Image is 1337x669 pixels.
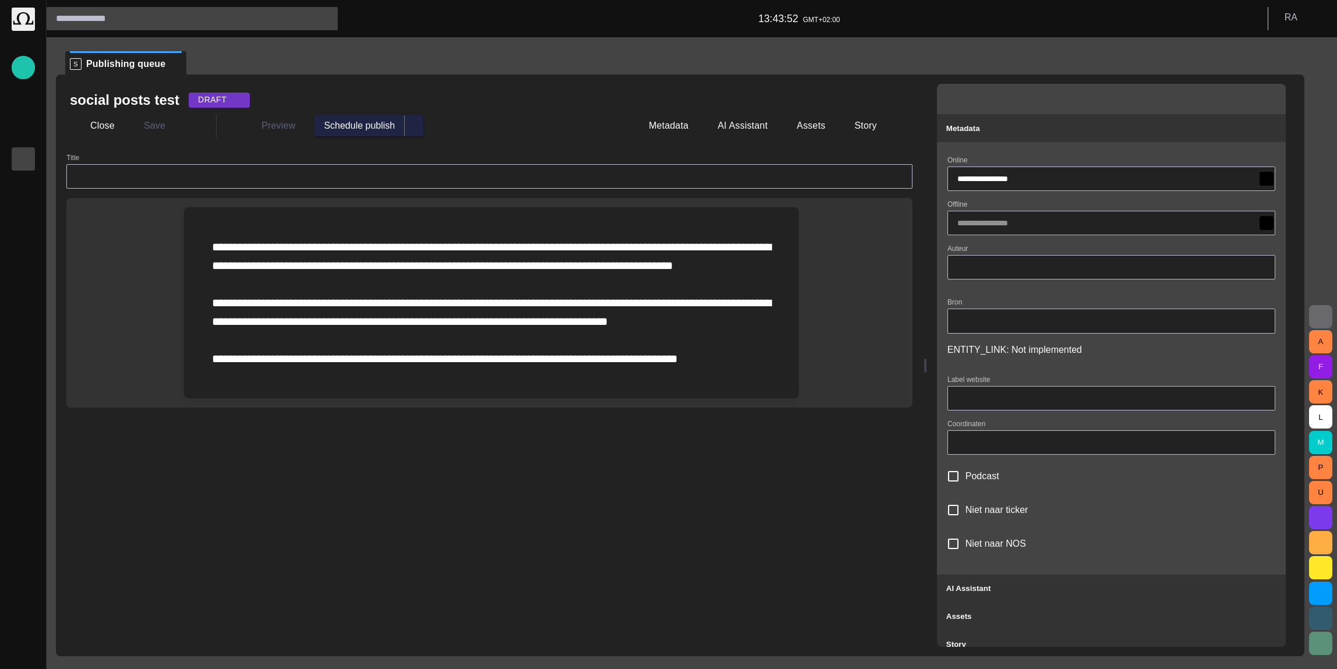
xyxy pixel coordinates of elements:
p: GMT+02:00 [803,15,840,25]
span: Media [16,199,30,213]
button: U [1309,481,1332,504]
span: Media-test with filter [16,245,30,259]
p: 13:43:52 [758,11,798,26]
button: DRAFT [189,93,250,108]
button: Metadata [937,114,1286,142]
div: [URL][DOMAIN_NAME] [12,357,35,380]
span: Publishing queue [86,58,165,70]
ul: main menu [12,101,35,427]
span: Niet naar NOS [965,537,1026,551]
p: Publishing queue KKK [16,175,30,187]
span: Social Media [16,315,30,329]
label: Bron [947,298,962,307]
label: Online [947,155,968,165]
p: R A [1285,10,1297,24]
p: Editorial Admin [16,338,30,350]
p: Media-test with filter [16,245,30,257]
button: Close [70,115,119,136]
button: AI Assistant [697,115,772,136]
button: Story [834,115,880,136]
div: Button group with publish options [314,115,423,136]
div: ENTITY_LINK : Not implemented [947,343,1275,357]
p: Rundowns [16,105,30,117]
label: Title [66,153,79,163]
div: Media [12,194,35,217]
span: Assets [946,612,972,621]
label: Auteur [947,244,968,254]
button: Schedule publish [314,115,405,136]
p: AI Assistant [16,385,30,397]
span: Editorial Admin [16,338,30,352]
button: L [1309,405,1332,429]
label: Offline [947,200,967,210]
p: My OctopusX [16,292,30,303]
span: Metadata [946,124,980,133]
span: Story [946,640,966,649]
span: Podcast [965,469,999,483]
p: S [70,58,82,70]
span: My OctopusX [16,292,30,306]
span: AI Assistant [946,584,991,593]
div: AI Assistant [12,380,35,403]
div: Octopus [12,403,35,427]
p: Social Media [16,315,30,327]
span: Publishing queue [16,152,30,166]
span: AI Assistant [16,385,30,399]
div: [PERSON_NAME]'s media (playout) [12,264,35,287]
button: M [1309,431,1332,454]
p: Publishing queue [16,152,30,164]
p: Media [16,199,30,210]
div: SPublishing queue [65,51,186,75]
span: [URL][DOMAIN_NAME] [16,362,30,376]
button: Assets [776,115,829,136]
button: A [1309,330,1332,353]
div: Media-test with filter [12,240,35,264]
span: Administration [16,222,30,236]
p: Administration [16,222,30,233]
div: Publishing queue [12,147,35,171]
p: [PERSON_NAME]'s media (playout) [16,268,30,280]
label: Label website [947,374,990,384]
span: Story folders [16,129,30,143]
button: RA [1275,7,1330,28]
button: AI Assistant [937,575,1286,603]
button: F [1309,355,1332,378]
label: Coordinaten [947,419,985,429]
p: [URL][DOMAIN_NAME] [16,362,30,373]
button: Assets [937,603,1286,631]
span: Octopus [16,408,30,422]
span: Rundowns [16,105,30,119]
button: P [1309,456,1332,479]
p: Story folders [16,129,30,140]
button: select publish option [405,115,423,136]
button: Metadata [628,115,692,136]
p: Octopus [16,408,30,420]
span: Niet naar ticker [965,503,1028,517]
span: Publishing queue KKK [16,175,30,189]
span: [PERSON_NAME]'s media (playout) [16,268,30,282]
img: Octopus News Room [12,8,35,31]
button: K [1309,380,1332,403]
h2: social posts test [70,91,179,109]
button: Story [937,631,1286,659]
